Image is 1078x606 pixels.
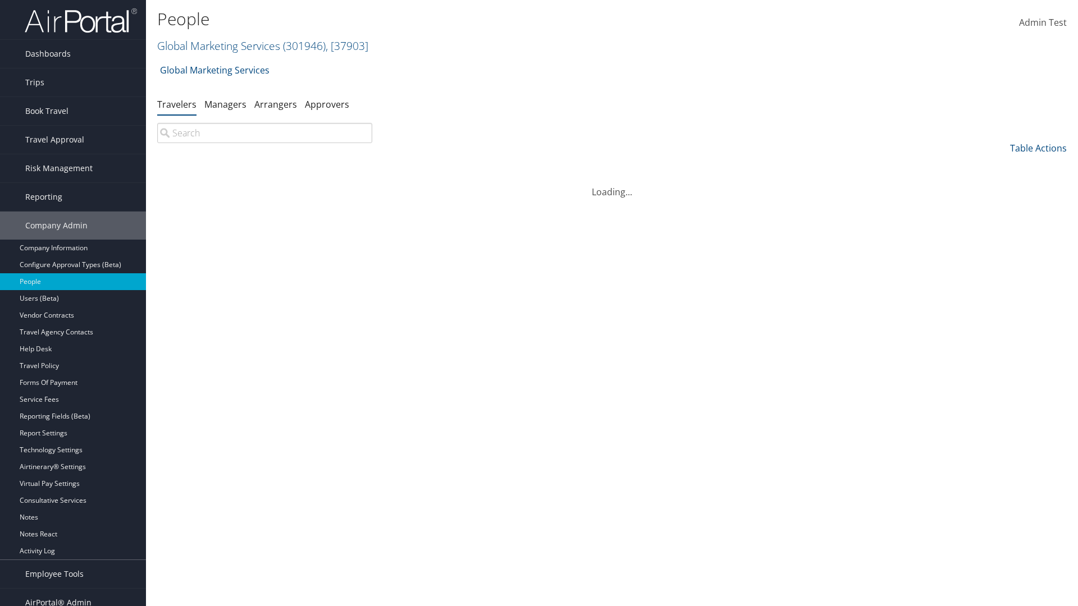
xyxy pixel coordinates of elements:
a: Admin Test [1019,6,1067,40]
a: Table Actions [1010,142,1067,154]
span: Dashboards [25,40,71,68]
h1: People [157,7,764,31]
span: Admin Test [1019,16,1067,29]
span: Employee Tools [25,560,84,588]
span: Risk Management [25,154,93,182]
span: ( 301946 ) [283,38,326,53]
span: Book Travel [25,97,68,125]
span: Reporting [25,183,62,211]
a: Global Marketing Services [157,38,368,53]
span: , [ 37903 ] [326,38,368,53]
span: Trips [25,68,44,97]
span: Company Admin [25,212,88,240]
a: Travelers [157,98,197,111]
span: Travel Approval [25,126,84,154]
a: Global Marketing Services [160,59,269,81]
img: airportal-logo.png [25,7,137,34]
a: Managers [204,98,246,111]
a: Arrangers [254,98,297,111]
a: Approvers [305,98,349,111]
div: Loading... [157,172,1067,199]
input: Search [157,123,372,143]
